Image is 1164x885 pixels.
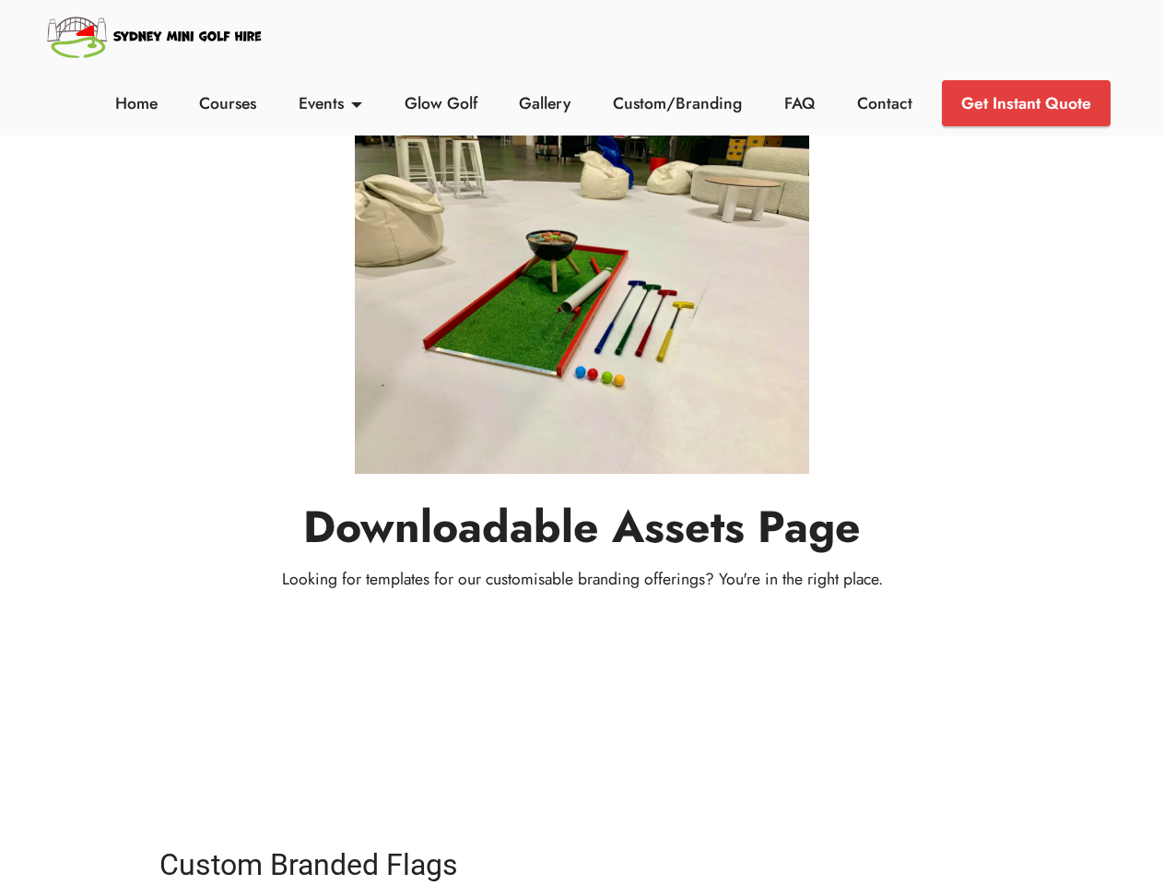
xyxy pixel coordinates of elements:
[110,91,162,115] a: Home
[294,91,368,115] a: Events
[514,91,576,115] a: Gallery
[780,91,820,115] a: FAQ
[303,495,861,559] strong: Downloadable Assets Page
[355,133,810,474] img: Mini Golf Assets
[203,567,961,591] p: Looking for templates for our customisable branding offerings? You're in the right place.
[852,91,917,115] a: Contact
[399,91,482,115] a: Glow Golf
[608,91,747,115] a: Custom/Branding
[942,80,1111,126] a: Get Instant Quote
[44,9,266,63] img: Sydney Mini Golf Hire
[194,91,262,115] a: Courses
